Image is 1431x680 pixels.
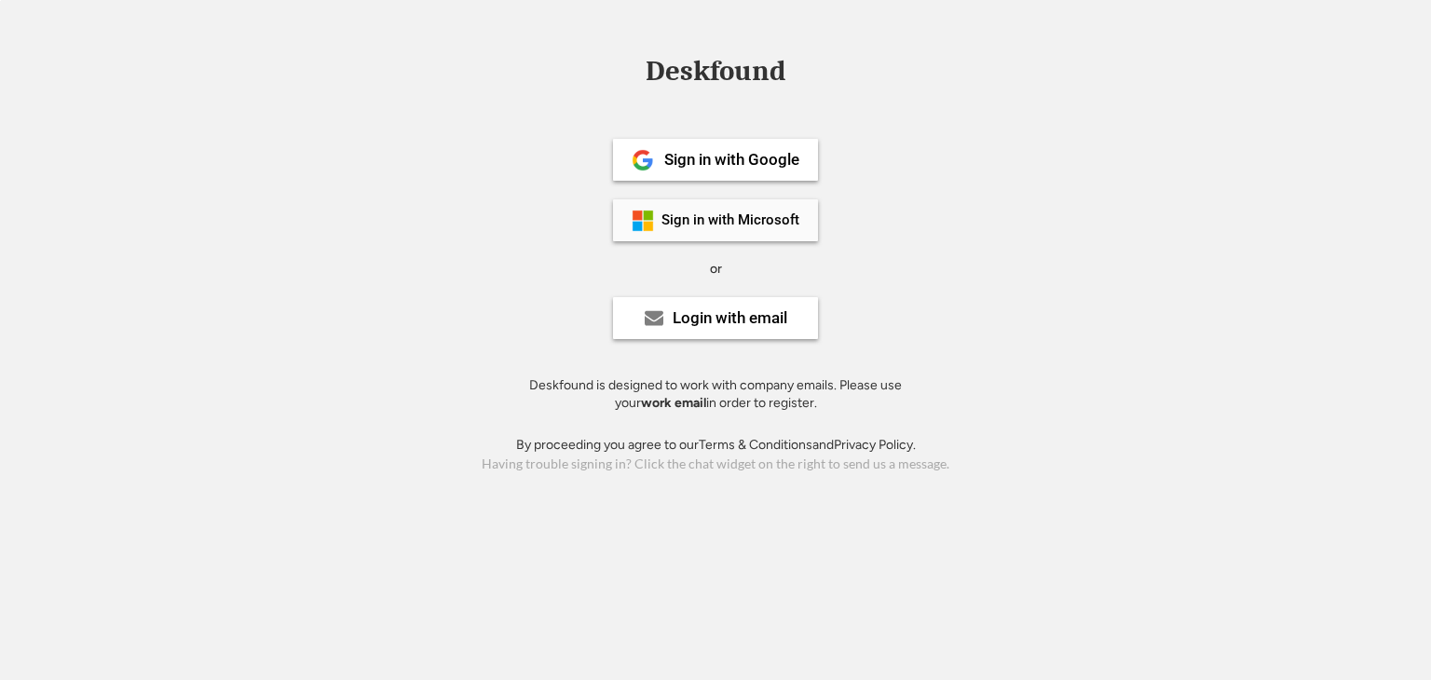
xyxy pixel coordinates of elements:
strong: work email [641,395,706,411]
div: Deskfound is designed to work with company emails. Please use your in order to register. [506,376,925,413]
img: 1024px-Google__G__Logo.svg.png [632,149,654,171]
div: Login with email [673,310,787,326]
div: Deskfound [636,57,795,86]
div: or [710,260,722,279]
a: Privacy Policy. [834,437,916,453]
div: Sign in with Google [664,152,799,168]
a: Terms & Conditions [699,437,812,453]
img: ms-symbollockup_mssymbol_19.png [632,210,654,232]
div: Sign in with Microsoft [661,213,799,227]
div: By proceeding you agree to our and [516,436,916,455]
